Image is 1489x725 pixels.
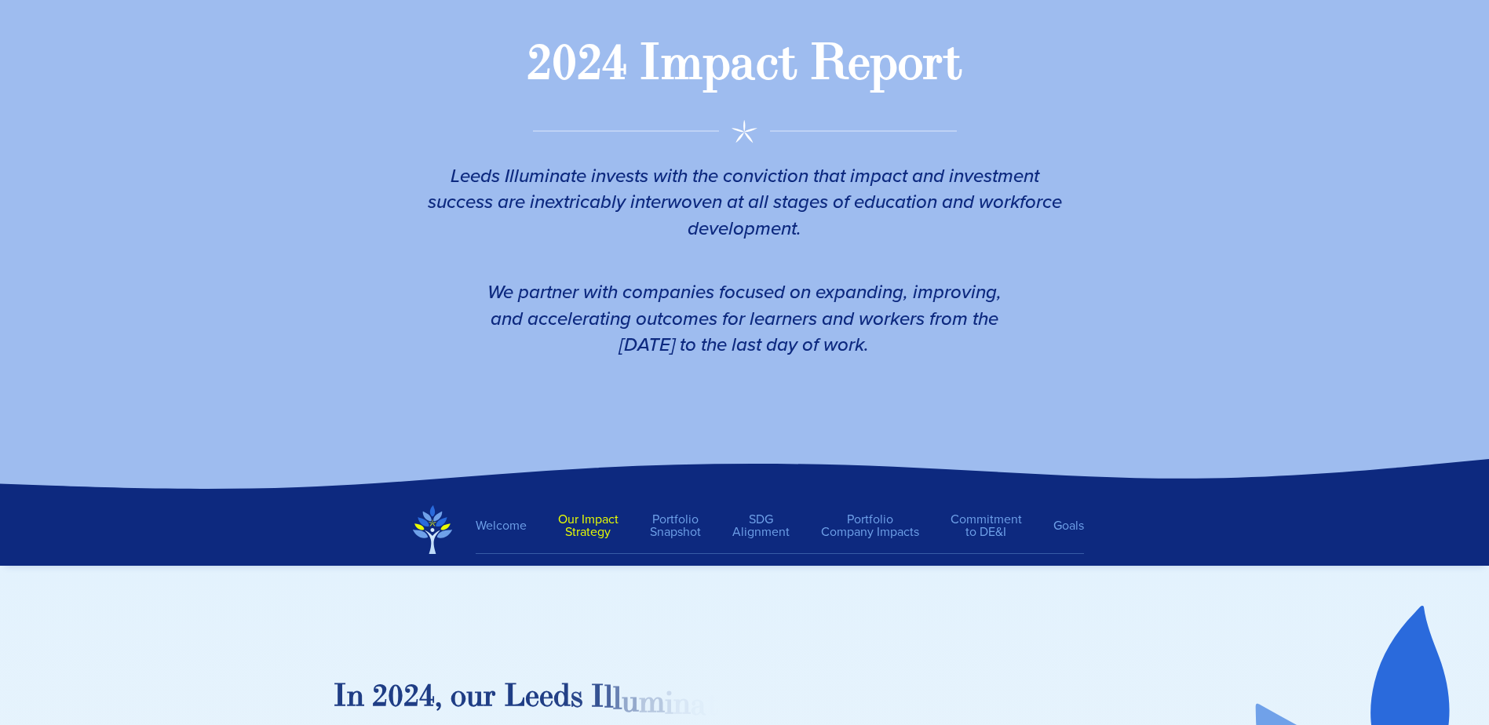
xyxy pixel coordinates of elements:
[591,676,604,717] div: I
[731,31,756,96] div: a
[634,505,717,546] a: PortfolioSnapshot
[898,31,923,96] div: o
[719,684,733,725] div: e
[504,676,525,716] div: L
[923,31,943,96] div: r
[706,684,719,725] div: t
[848,31,870,96] div: e
[741,684,755,725] div: c
[419,676,435,716] div: 4
[428,162,1062,242] em: Leeds Illuminate invests with the conviction that impact and investment success are inextricably ...
[810,31,848,96] div: R
[870,31,898,96] div: p
[487,278,1002,359] em: We partner with companies focused on expanding, improving, and accelerating outcomes for learners...
[943,31,962,96] div: t
[577,31,602,96] div: 2
[484,676,496,716] div: r
[539,676,553,716] div: e
[778,31,797,96] div: t
[553,676,571,716] div: d
[805,505,935,546] a: PortfolioCompany Impacts
[542,505,634,546] a: Our ImpactStrategy
[552,31,577,96] div: 0
[372,676,388,716] div: 2
[334,676,347,716] div: I
[347,676,364,716] div: n
[602,31,627,96] div: 4
[661,31,703,96] div: m
[525,676,539,716] div: e
[604,677,613,718] div: l
[571,676,583,717] div: s
[403,676,419,716] div: 2
[665,683,673,724] div: i
[756,31,778,96] div: c
[935,505,1038,546] a: Commitmentto DE&I
[466,676,484,716] div: u
[451,676,466,716] div: o
[527,31,552,96] div: 2
[476,512,542,540] a: Welcome
[435,676,443,716] div: ,
[613,679,622,720] div: l
[717,505,805,546] a: SDGAlignment
[691,684,706,725] div: a
[639,682,665,723] div: m
[388,676,403,716] div: 0
[703,31,731,96] div: p
[622,681,639,722] div: u
[673,683,691,724] div: n
[640,31,661,96] div: I
[1038,512,1084,540] a: Goals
